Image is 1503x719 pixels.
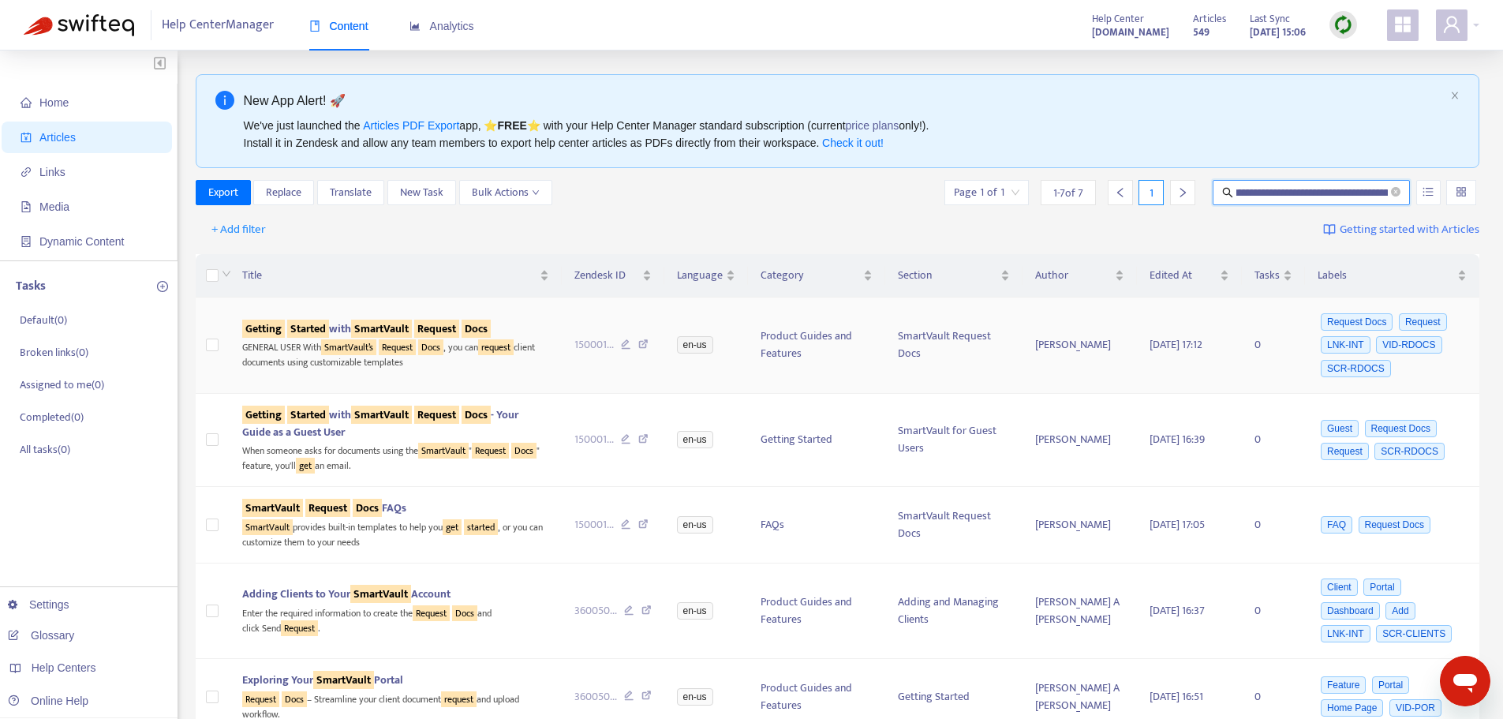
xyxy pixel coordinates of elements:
[1242,394,1305,487] td: 0
[1250,10,1290,28] span: Last Sync
[574,336,614,354] span: 150001 ...
[20,344,88,361] p: Broken links ( 0 )
[1138,180,1164,205] div: 1
[1321,676,1366,694] span: Feature
[242,517,549,549] div: provides built-in templates to help you , or you can customize them to your needs
[1137,254,1243,298] th: Edited At
[409,21,421,32] span: area-chart
[309,21,320,32] span: book
[472,443,509,459] sqkw: Request
[21,201,32,212] span: file-image
[379,339,416,355] sqkw: Request
[1023,254,1136,298] th: Author
[885,487,1023,563] td: SmartVault Request Docs
[1376,336,1441,354] span: VID-RDOCS
[387,180,456,205] button: New Task
[287,406,329,424] sqkw: Started
[1363,579,1400,596] span: Portal
[748,487,886,563] td: FAQs
[39,131,76,144] span: Articles
[1391,185,1400,200] span: close-circle
[363,119,459,132] a: Articles PDF Export
[1372,676,1409,694] span: Portal
[21,167,32,178] span: link
[1092,23,1169,41] a: [DOMAIN_NAME]
[1242,487,1305,563] td: 0
[846,119,899,132] a: price plans
[242,671,403,689] span: Exploring Your Portal
[242,499,406,517] span: FAQs
[1177,187,1188,198] span: right
[350,585,411,603] sqkw: SmartVault
[677,336,713,354] span: en-us
[574,431,614,448] span: 150001 ...
[1035,267,1111,284] span: Author
[242,499,303,517] sqkw: SmartVault
[242,691,279,707] sqkw: Request
[1193,24,1210,41] strong: 549
[321,339,376,355] sqkw: SmartVault’s
[309,20,368,32] span: Content
[1242,564,1305,660] td: 0
[462,406,491,424] sqkw: Docs
[1323,223,1336,236] img: image-link
[677,267,723,284] span: Language
[1305,254,1479,298] th: Labels
[1389,699,1441,717] span: VID-POR
[242,603,549,635] div: Enter the required information to create the and click Send .
[459,180,552,205] button: Bulk Actionsdown
[20,441,70,458] p: All tasks ( 0 )
[1323,217,1479,242] a: Getting started with Articles
[677,602,713,620] span: en-us
[1150,601,1205,620] span: [DATE] 16:37
[230,254,562,298] th: Title
[21,236,32,247] span: container
[748,564,886,660] td: Product Guides and Features
[1150,430,1205,448] span: [DATE] 16:39
[1321,625,1370,642] span: LNK-INT
[1150,687,1203,706] span: [DATE] 16:51
[242,441,549,474] div: When someone asks for documents using the " " feature, you'll an email.
[574,602,617,620] span: 360050 ...
[1321,516,1352,534] span: FAQ
[1374,443,1445,460] span: SCR-RDOCS
[1340,221,1479,239] span: Getting started with Articles
[1440,656,1490,706] iframe: Button to launch messaging window
[1450,91,1460,101] button: close
[822,137,884,149] a: Check it out!
[353,499,382,517] sqkw: Docs
[244,117,1445,152] div: We've just launched the app, ⭐ ⭐️ with your Help Center Manager standard subscription (current on...
[20,312,67,328] p: Default ( 0 )
[242,338,549,370] div: GENERAL USER With , you can client documents using customizable templates
[414,320,459,338] sqkw: Request
[400,184,443,201] span: New Task
[1254,267,1280,284] span: Tasks
[242,585,451,603] span: Adding Clients to Your Account
[24,14,134,36] img: Swifteq
[532,189,540,197] span: down
[574,688,617,706] span: 360050 ...
[1115,187,1126,198] span: left
[157,281,168,292] span: plus-circle
[305,499,350,517] sqkw: Request
[472,184,540,201] span: Bulk Actions
[1092,24,1169,41] strong: [DOMAIN_NAME]
[414,406,459,424] sqkw: Request
[1442,15,1461,34] span: user
[1321,313,1393,331] span: Request Docs
[244,91,1445,110] div: New App Alert! 🚀
[574,267,639,284] span: Zendesk ID
[1391,187,1400,197] span: close-circle
[418,339,443,355] sqkw: Docs
[200,217,278,242] button: + Add filter
[242,519,293,535] sqkw: SmartVault
[478,339,514,355] sqkw: request
[885,394,1023,487] td: SmartVault for Guest Users
[562,254,664,298] th: Zendesk ID
[441,691,477,707] sqkw: request
[281,620,318,636] sqkw: Request
[413,605,450,621] sqkw: Request
[8,629,74,642] a: Glossary
[330,184,372,201] span: Translate
[1242,298,1305,394] td: 0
